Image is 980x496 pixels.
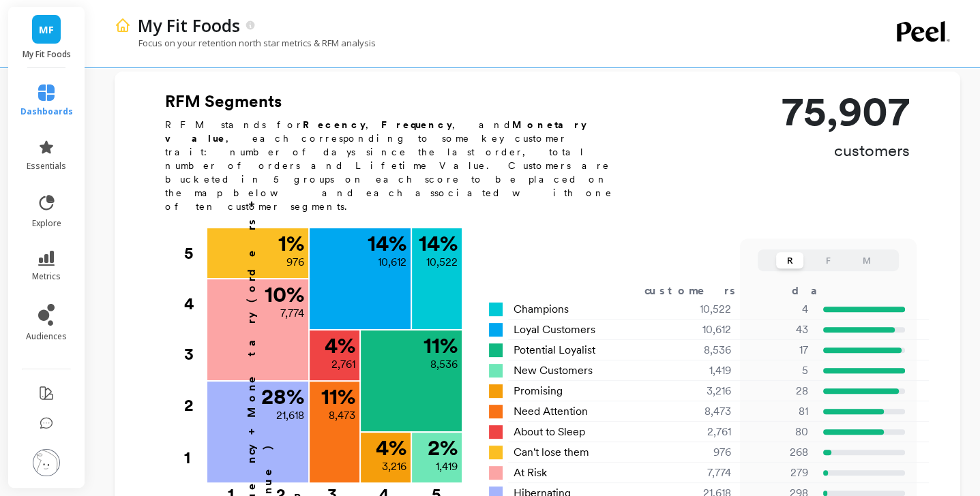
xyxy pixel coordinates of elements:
[184,432,206,484] div: 1
[280,305,304,322] p: 7,774
[325,335,355,356] p: 4 %
[748,403,808,420] p: 81
[430,356,458,373] p: 8,536
[748,322,808,338] p: 43
[329,407,355,424] p: 8,473
[276,407,304,424] p: 21,618
[651,403,748,420] div: 8,473
[165,91,629,112] h2: RFM Segments
[278,232,304,254] p: 1 %
[32,271,61,282] span: metrics
[748,444,808,461] p: 268
[514,362,593,379] span: New Customers
[436,459,458,475] p: 1,419
[321,386,355,407] p: 11 %
[782,91,910,131] p: 75,907
[748,362,808,379] p: 5
[651,342,748,358] div: 8,536
[184,228,206,279] div: 5
[514,322,595,338] span: Loyal Customers
[381,119,452,130] b: Frequency
[419,232,458,254] p: 14 %
[651,465,748,481] div: 7,774
[331,356,355,373] p: 2,761
[748,383,808,399] p: 28
[165,118,629,213] p: RFM stands for , , and , each corresponding to some key customer trait: number of days since the ...
[368,232,406,254] p: 14 %
[514,301,569,317] span: Champions
[782,140,910,161] p: customers
[115,17,131,33] img: header icon
[514,465,547,481] span: At Risk
[20,106,73,117] span: dashboards
[33,449,60,476] img: profile picture
[644,283,755,299] div: customers
[748,465,808,481] p: 279
[651,362,748,379] div: 1,419
[514,383,563,399] span: Promising
[651,424,748,440] div: 2,761
[26,331,67,342] span: audiences
[22,49,72,60] p: My Fit Foods
[776,252,803,268] button: R
[303,119,366,130] b: Recency
[32,218,61,229] span: explore
[514,444,589,461] span: Can't lose them
[39,22,54,37] span: MF
[184,380,206,431] div: 2
[184,329,206,379] div: 3
[852,252,880,268] button: M
[514,424,585,440] span: About to Sleep
[428,437,458,459] p: 2 %
[651,444,748,461] div: 976
[27,161,66,172] span: essentials
[138,14,240,37] p: My Fit Foods
[748,301,808,317] p: 4
[514,403,588,420] span: Need Attention
[265,283,304,305] p: 10 %
[376,437,406,459] p: 4 %
[115,37,376,49] p: Focus on your retention north star metrics & RFM analysis
[424,335,458,356] p: 11 %
[651,383,748,399] div: 3,216
[261,386,304,407] p: 28 %
[514,342,595,358] span: Potential Loyalist
[748,424,808,440] p: 80
[748,342,808,358] p: 17
[378,254,406,270] p: 10,612
[651,301,748,317] div: 10,522
[814,252,842,268] button: F
[382,459,406,475] p: 3,216
[184,279,206,329] div: 4
[792,283,848,299] div: days
[426,254,458,270] p: 10,522
[651,322,748,338] div: 10,612
[286,254,304,270] p: 976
